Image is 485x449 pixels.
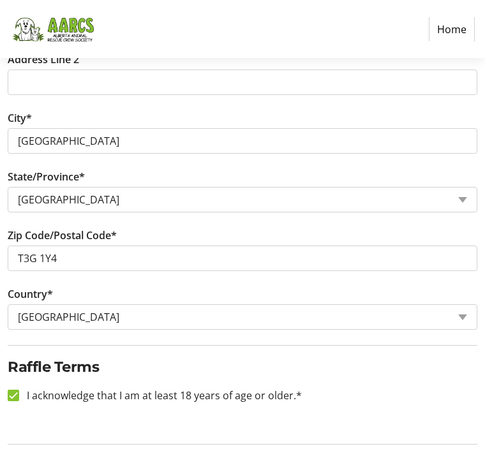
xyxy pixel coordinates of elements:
label: Address Line 2 [8,52,79,68]
a: Home [429,17,475,41]
input: City [8,129,477,154]
h2: Raffle Terms [8,357,477,378]
label: I acknowledge that I am at least 18 years of age or older.* [19,388,302,404]
label: Country* [8,287,53,302]
label: City* [8,111,32,126]
img: Alberta Animal Rescue Crew Society's Logo [10,5,95,53]
input: Zip or Postal Code [8,246,477,272]
label: Zip Code/Postal Code* [8,228,117,244]
label: State/Province* [8,170,85,185]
